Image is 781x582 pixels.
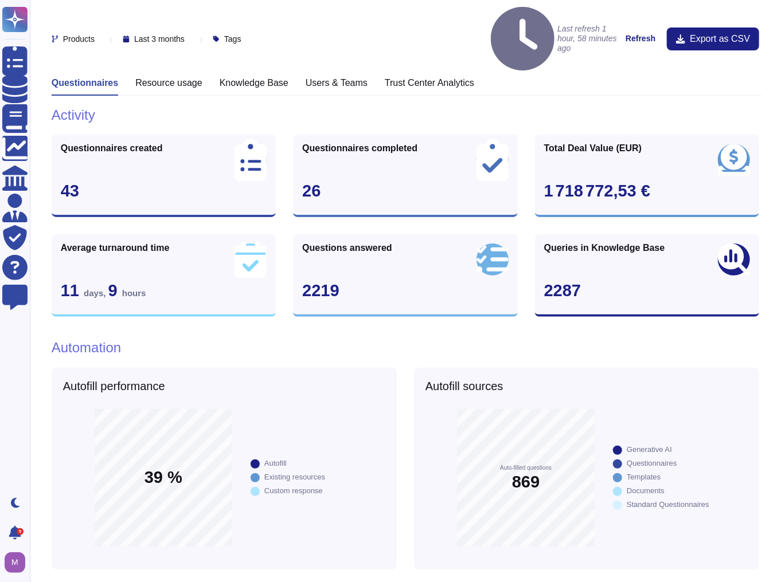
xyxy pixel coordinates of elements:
[385,77,474,88] h3: Trust Center Analytics
[61,144,163,153] span: Questionnaires created
[17,528,24,535] div: 5
[220,77,288,88] h3: Knowledge Base
[52,107,760,124] h1: Activity
[302,144,417,153] span: Questionnaires completed
[63,379,385,393] h5: Autofill performance
[626,34,655,43] strong: Refresh
[52,77,118,88] h3: Questionnaires
[302,282,508,299] div: 2219
[627,501,709,508] div: Standard Questionnaires
[5,552,25,573] img: user
[2,550,33,575] button: user
[61,281,146,300] span: 11 9
[52,340,760,356] h1: Automation
[264,487,323,494] div: Custom response
[134,35,185,43] span: Last 3 months
[512,474,540,490] span: 869
[425,379,748,393] h5: Autofill sources
[61,183,267,199] div: 43
[500,465,552,471] span: Auto-filled questions
[145,470,182,486] span: 39 %
[544,282,750,299] div: 2287
[544,144,642,153] span: Total Deal Value (EUR)
[61,243,170,253] span: Average turnaround time
[224,35,241,43] span: Tags
[135,77,202,88] h3: Resource usage
[306,77,368,88] h3: Users & Teams
[302,183,508,199] div: 26
[544,183,750,199] div: 1 718 772,53 €
[84,288,108,298] span: days ,
[264,473,325,481] div: Existing resources
[667,27,759,50] button: Export as CSV
[627,473,661,481] div: Templates
[302,243,392,253] span: Questions answered
[491,7,620,70] h4: Last refresh 1 hour, 58 minutes ago
[122,288,146,298] span: hours
[544,243,665,253] span: Queries in Knowledge Base
[264,459,287,467] div: Autofill
[63,35,95,43] span: Products
[627,487,665,494] div: Documents
[690,34,750,44] span: Export as CSV
[627,459,677,467] div: Questionnaires
[627,446,672,453] div: Generative AI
